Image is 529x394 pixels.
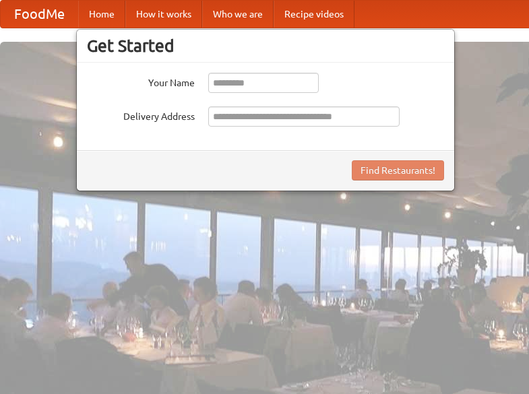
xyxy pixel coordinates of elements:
[1,1,78,28] a: FoodMe
[87,73,195,90] label: Your Name
[125,1,202,28] a: How it works
[87,36,444,56] h3: Get Started
[352,160,444,180] button: Find Restaurants!
[202,1,274,28] a: Who we are
[87,106,195,123] label: Delivery Address
[274,1,354,28] a: Recipe videos
[78,1,125,28] a: Home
